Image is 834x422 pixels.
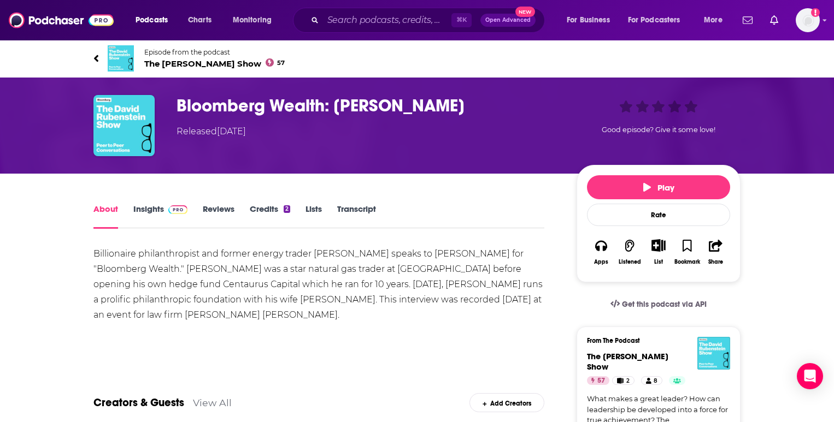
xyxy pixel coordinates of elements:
button: Listened [615,232,644,272]
span: Good episode? Give it some love! [602,126,715,134]
span: New [515,7,535,17]
button: Play [587,175,730,199]
span: Episode from the podcast [144,48,285,56]
img: The David Rubenstein Show [108,45,134,72]
a: Show notifications dropdown [738,11,757,29]
button: Open AdvancedNew [480,14,536,27]
div: Open Intercom Messenger [797,363,823,389]
div: Apps [594,259,608,265]
a: The David Rubenstein ShowEpisode from the podcastThe [PERSON_NAME] Show57 [93,45,741,72]
span: 8 [654,376,657,387]
a: Charts [181,11,218,29]
img: Podchaser Pro [168,205,187,214]
a: 57 [587,376,609,385]
button: Bookmark [673,232,701,272]
a: Show notifications dropdown [766,11,783,29]
button: open menu [225,11,286,29]
a: About [93,204,118,229]
h1: Bloomberg Wealth: John Arnold [177,95,559,116]
button: Show More Button [647,239,669,251]
a: The David Rubenstein Show [587,351,668,372]
button: open menu [559,11,624,29]
a: Reviews [203,204,234,229]
span: The [PERSON_NAME] Show [144,58,285,69]
input: Search podcasts, credits, & more... [323,11,451,29]
div: Billionaire philanthropist and former energy trader [PERSON_NAME] speaks to [PERSON_NAME] for "Bl... [93,246,544,353]
span: Logged in as mgehrig2 [796,8,820,32]
span: 57 [277,61,285,66]
img: User Profile [796,8,820,32]
div: Share [708,259,723,265]
a: 2 [612,376,635,385]
h3: From The Podcast [587,337,721,344]
span: Play [643,182,674,193]
a: Credits2 [250,204,290,229]
button: open menu [128,11,182,29]
a: Get this podcast via API [602,291,715,318]
span: ⌘ K [451,13,472,27]
div: Search podcasts, credits, & more... [303,8,555,33]
svg: Add a profile image [811,8,820,17]
img: The David Rubenstein Show [697,337,730,370]
a: Creators & Guests [93,396,184,409]
a: View All [193,397,232,408]
span: More [704,13,723,28]
a: Lists [306,204,322,229]
span: Get this podcast via API [622,300,707,309]
div: 2 [284,205,290,213]
span: Charts [188,13,212,28]
button: Apps [587,232,615,272]
span: For Business [567,13,610,28]
div: Listened [619,259,641,265]
div: Add Creators [469,393,544,412]
button: Show profile menu [796,8,820,32]
span: 2 [626,376,630,387]
div: Show More ButtonList [644,232,673,272]
button: Share [702,232,730,272]
a: 8 [641,376,662,385]
span: 57 [597,376,605,387]
img: Bloomberg Wealth: John Arnold [93,95,155,156]
span: Monitoring [233,13,272,28]
button: open menu [621,11,696,29]
a: Transcript [337,204,376,229]
div: Rate [587,204,730,226]
img: Podchaser - Follow, Share and Rate Podcasts [9,10,114,31]
div: Released [DATE] [177,125,246,138]
span: Open Advanced [485,17,531,23]
div: List [654,258,663,265]
span: Podcasts [136,13,168,28]
button: open menu [696,11,736,29]
a: InsightsPodchaser Pro [133,204,187,229]
span: For Podcasters [628,13,680,28]
div: Bookmark [674,259,700,265]
span: The [PERSON_NAME] Show [587,351,668,372]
